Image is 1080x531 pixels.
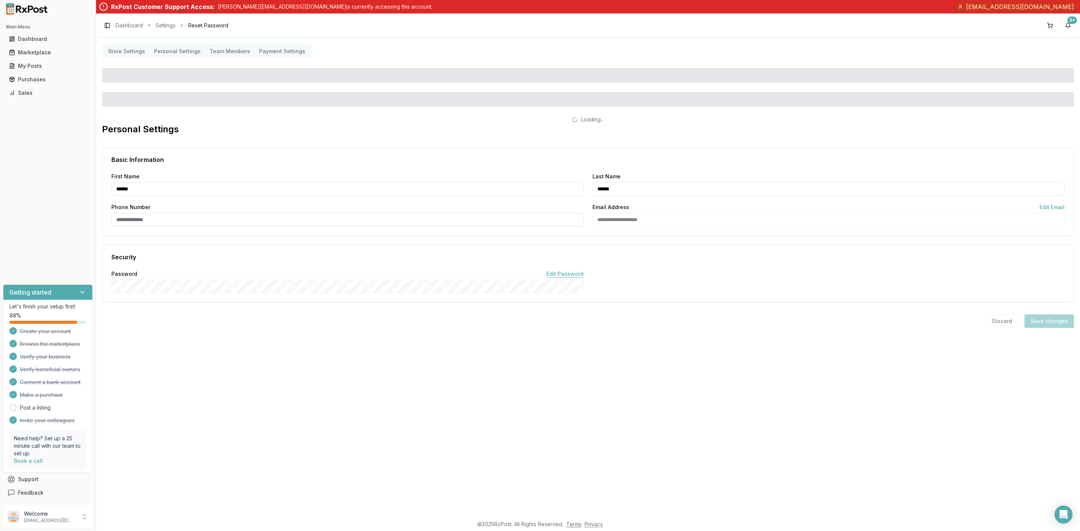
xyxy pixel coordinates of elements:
[111,174,139,179] label: First Name
[20,340,80,348] span: Browse the marketplace
[3,87,93,99] button: Sales
[592,205,629,210] label: Email Address
[3,73,93,85] button: Purchases
[3,473,93,486] button: Support
[9,89,87,97] div: Sales
[7,511,19,523] img: User avatar
[218,3,432,10] p: [PERSON_NAME][EMAIL_ADDRESS][DOMAIN_NAME] is currently accessing this account.
[188,22,228,29] span: Reset Password
[9,288,51,297] h3: Getting started
[111,157,1065,163] div: Basic Information
[205,45,255,57] button: Team Members
[9,62,87,70] div: My Posts
[111,254,1065,260] div: Security
[1062,19,1074,31] button: 9+
[566,521,582,527] a: Terms
[115,22,143,29] a: Dashboard
[1067,16,1077,24] div: 9+
[9,49,87,56] div: Marketplace
[3,486,93,500] button: Feedback
[14,458,43,464] a: Book a call
[3,46,93,58] button: Marketplace
[9,312,21,319] span: 88 %
[966,2,1074,11] span: [EMAIL_ADDRESS][DOMAIN_NAME]
[3,3,51,15] img: RxPost Logo
[20,353,70,360] span: Verify your business
[111,2,215,11] div: RxPost Customer Support Access:
[255,45,310,57] button: Payment Settings
[6,46,90,59] a: Marketplace
[156,22,175,29] a: Settings
[20,417,75,424] span: Invite your colleagues
[115,22,228,29] nav: breadcrumb
[3,60,93,72] button: My Posts
[3,33,93,45] button: Dashboard
[14,435,82,457] p: Need help? Set up a 25 minute call with our team to set up.
[20,391,63,399] span: Make a purchase
[20,328,71,335] span: Create your account
[20,404,51,411] a: Post a listing
[9,76,87,83] div: Purchases
[6,24,90,30] h2: Main Menu
[102,123,1074,135] h2: Personal Settings
[150,45,205,57] button: Personal Settings
[9,35,87,43] div: Dashboard
[111,271,137,277] label: Password
[18,489,43,497] span: Feedback
[103,45,150,57] button: Store Settings
[111,205,150,210] label: Phone Number
[592,174,621,179] label: Last Name
[20,366,80,373] span: Verify beneficial owners
[581,116,604,123] span: Loading...
[6,73,90,86] a: Purchases
[6,32,90,46] a: Dashboard
[6,86,90,100] a: Sales
[1054,506,1072,524] div: Open Intercom Messenger
[9,303,86,310] p: Let's finish your setup first!
[585,521,603,527] a: Privacy
[24,510,76,518] p: Welcome
[24,518,76,524] p: [EMAIL_ADDRESS][DOMAIN_NAME]
[20,378,81,386] span: Connect a bank account
[6,59,90,73] a: My Posts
